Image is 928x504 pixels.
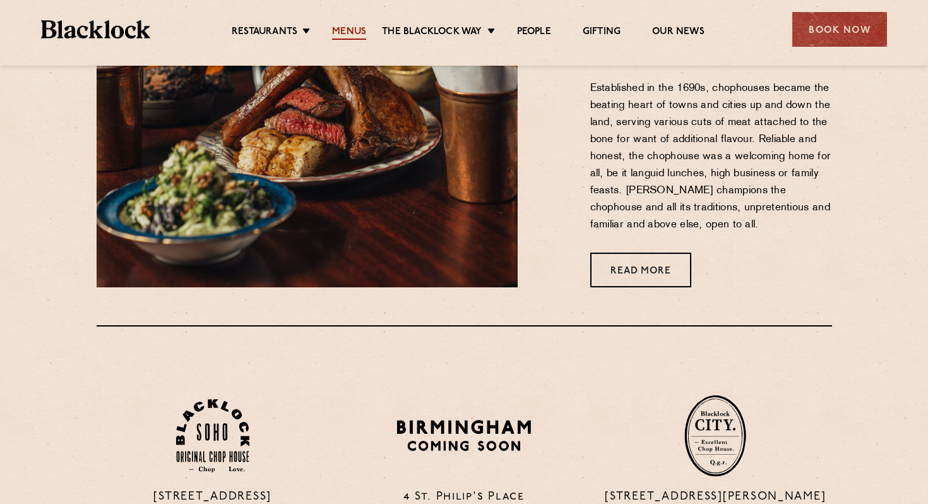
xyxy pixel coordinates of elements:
[590,80,832,234] p: Established in the 1690s, chophouses became the beating heart of towns and cities up and down the...
[684,395,746,477] img: City-stamp-default.svg
[583,26,621,40] a: Gifting
[382,26,482,40] a: The Blacklock Way
[792,12,887,47] div: Book Now
[517,26,551,40] a: People
[332,26,366,40] a: Menus
[395,416,534,455] img: BIRMINGHAM-P22_-e1747915156957.png
[176,399,249,473] img: Soho-stamp-default.svg
[590,253,691,287] a: Read More
[652,26,705,40] a: Our News
[41,20,150,39] img: BL_Textured_Logo-footer-cropped.svg
[232,26,297,40] a: Restaurants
